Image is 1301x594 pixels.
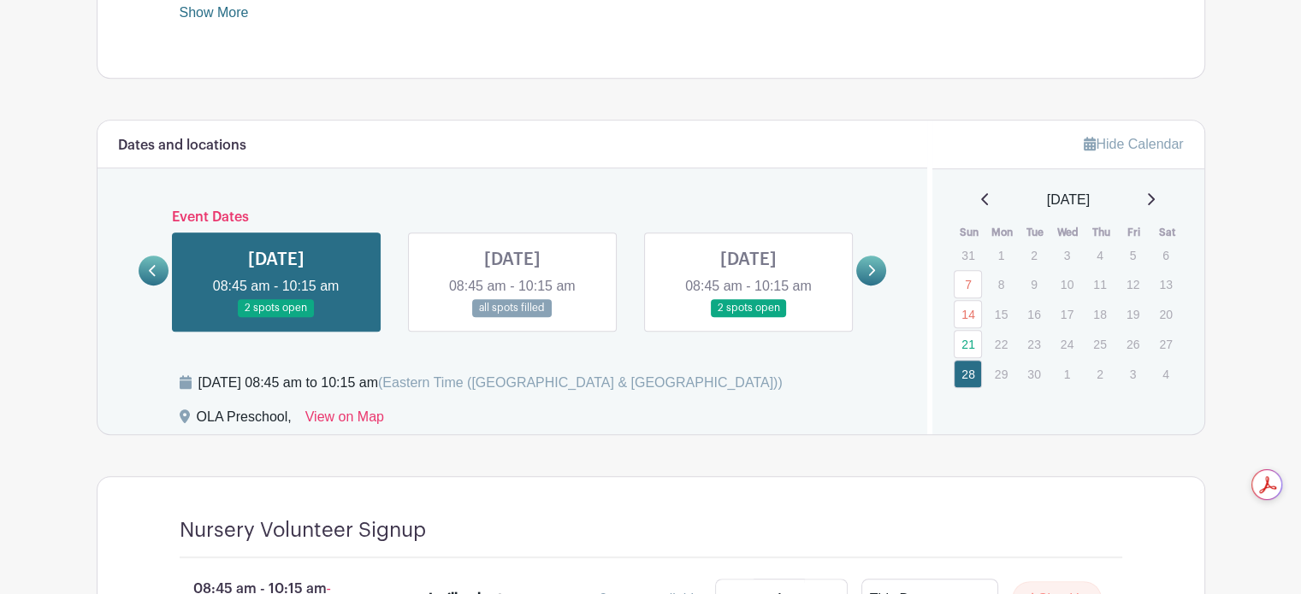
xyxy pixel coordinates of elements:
a: Hide Calendar [1084,137,1183,151]
h4: Nursery Volunteer Signup [180,518,426,543]
p: 3 [1053,242,1081,268]
th: Thu [1085,224,1118,241]
p: 25 [1085,331,1114,357]
p: 3 [1119,361,1147,387]
p: 9 [1020,271,1048,297]
p: 22 [987,331,1015,357]
div: OLA Preschool, [197,407,292,434]
p: 19 [1119,301,1147,327]
p: 27 [1151,331,1180,357]
p: 5 [1119,242,1147,268]
p: 4 [1085,242,1114,268]
p: 2 [1085,361,1114,387]
p: 24 [1053,331,1081,357]
p: 18 [1085,301,1114,327]
th: Wed [1052,224,1085,241]
h6: Event Dates [169,209,857,226]
th: Sun [953,224,986,241]
p: 10 [1053,271,1081,297]
th: Tue [1019,224,1052,241]
p: 31 [954,242,982,268]
p: 29 [987,361,1015,387]
a: 7 [954,270,982,298]
p: 4 [1151,361,1180,387]
p: 6 [1151,242,1180,268]
p: 30 [1020,361,1048,387]
p: 12 [1119,271,1147,297]
p: 13 [1151,271,1180,297]
p: 15 [987,301,1015,327]
a: Show More [180,5,249,26]
p: 11 [1085,271,1114,297]
p: 26 [1119,331,1147,357]
p: 23 [1020,331,1048,357]
a: View on Map [305,407,384,434]
a: 21 [954,330,982,358]
a: 14 [954,300,982,328]
h6: Dates and locations [118,138,246,154]
th: Sat [1150,224,1184,241]
p: 8 [987,271,1015,297]
th: Fri [1118,224,1151,241]
p: 1 [987,242,1015,268]
a: 28 [954,360,982,388]
p: 16 [1020,301,1048,327]
p: 2 [1020,242,1048,268]
span: [DATE] [1047,190,1090,210]
p: 20 [1151,301,1180,327]
p: 17 [1053,301,1081,327]
th: Mon [986,224,1020,241]
p: 1 [1053,361,1081,387]
div: [DATE] 08:45 am to 10:15 am [198,373,783,393]
span: (Eastern Time ([GEOGRAPHIC_DATA] & [GEOGRAPHIC_DATA])) [378,375,783,390]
